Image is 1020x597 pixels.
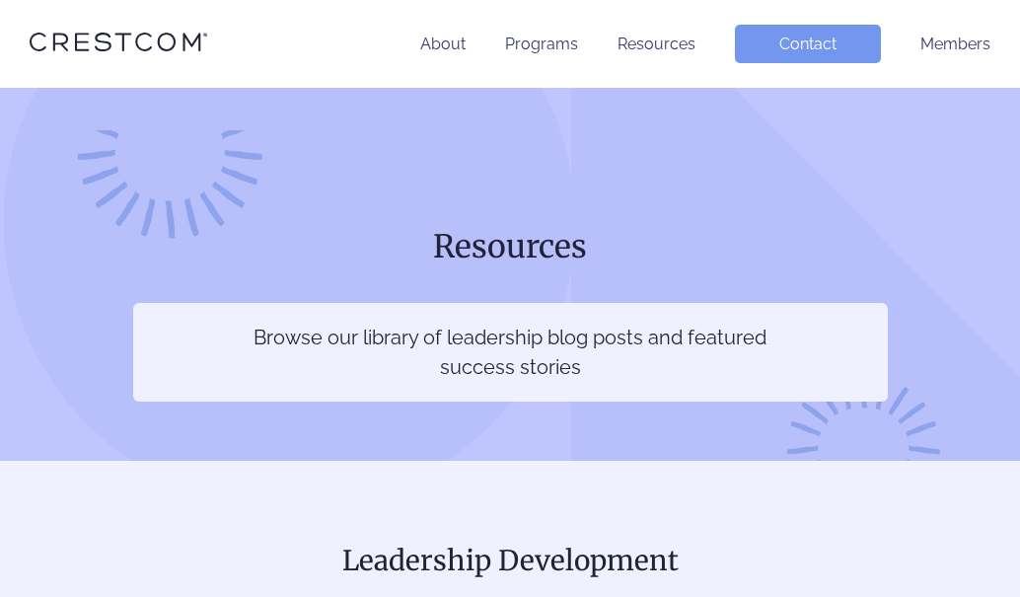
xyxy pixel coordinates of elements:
[133,226,888,267] h1: Resources
[735,25,881,63] a: Contact
[505,35,578,53] a: Programs
[618,35,695,53] a: Resources
[420,35,466,53] a: About
[30,540,990,581] h2: Leadership Development
[920,35,990,53] a: Members
[253,323,768,382] p: Browse our library of leadership blog posts and featured success stories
